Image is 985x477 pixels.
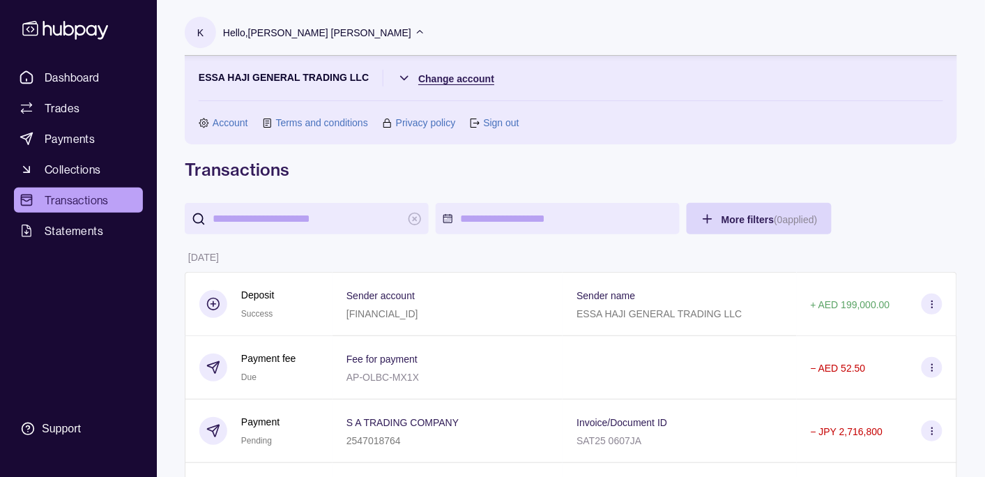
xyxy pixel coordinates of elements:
p: Invoice/Document ID [577,417,667,428]
span: Pending [241,436,272,446]
input: search [213,203,401,234]
a: Account [213,115,248,130]
span: Change account [418,73,494,84]
a: Terms and conditions [276,115,368,130]
a: Dashboard [14,65,143,90]
p: S A TRADING COMPANY [346,417,459,428]
p: Payment fee [241,351,296,366]
button: Change account [397,70,494,86]
div: Support [42,421,81,437]
p: Sender account [346,290,415,301]
span: Dashboard [45,69,100,86]
p: − JPY 2,716,800 [811,426,883,437]
p: Sender name [577,290,635,301]
p: K [197,25,204,40]
p: Fee for payment [346,354,418,365]
p: ESSA HAJI GENERAL TRADING LLC [577,308,742,319]
p: ( 0 applied) [774,214,817,225]
span: Trades [45,100,79,116]
p: Payment [241,414,280,430]
span: Collections [45,161,100,178]
h1: Transactions [185,158,957,181]
a: Trades [14,96,143,121]
p: [FINANCIAL_ID] [346,308,418,319]
span: More filters [721,214,818,225]
a: Transactions [14,188,143,213]
p: SAT25 0607JA [577,435,641,446]
span: Success [241,309,273,319]
a: Privacy policy [396,115,456,130]
a: Collections [14,157,143,182]
span: Payments [45,130,95,147]
p: + AED 199,000.00 [811,299,890,310]
p: Hello, [PERSON_NAME] [PERSON_NAME] [223,25,411,40]
a: Sign out [483,115,519,130]
span: Due [241,372,257,382]
p: [DATE] [188,252,219,263]
p: − AED 52.50 [811,363,866,374]
p: 2547018764 [346,435,401,446]
p: ESSA HAJI GENERAL TRADING LLC [199,70,369,86]
a: Support [14,414,143,444]
button: More filters(0applied) [687,203,832,234]
p: AP-OLBC-MX1X [346,372,419,383]
span: Transactions [45,192,109,209]
span: Statements [45,222,103,239]
p: Deposit [241,287,274,303]
a: Payments [14,126,143,151]
a: Statements [14,218,143,243]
